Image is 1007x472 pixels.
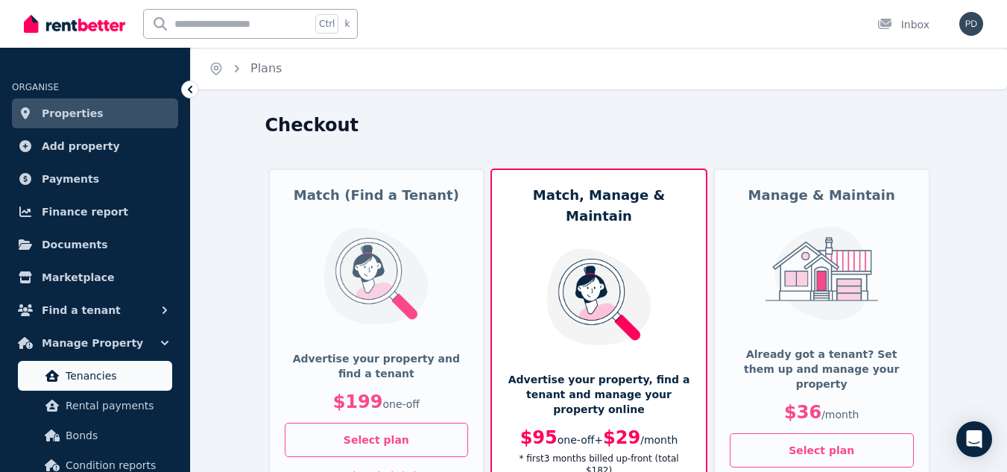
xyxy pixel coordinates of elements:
[784,402,821,423] span: $36
[12,197,178,227] a: Finance report
[315,14,338,34] span: Ctrl
[12,230,178,259] a: Documents
[520,427,558,448] span: $95
[558,434,595,446] span: one-off
[12,262,178,292] a: Marketplace
[66,397,166,415] span: Rental payments
[12,98,178,128] a: Properties
[344,18,350,30] span: k
[42,137,120,155] span: Add property
[42,334,143,352] span: Manage Property
[821,409,859,421] span: / month
[640,434,678,446] span: / month
[18,391,172,421] a: Rental payments
[285,185,469,206] h5: Match (Find a Tenant)
[42,236,108,254] span: Documents
[250,61,282,75] a: Plans
[760,227,883,321] img: Manage & Maintain
[730,185,914,206] h5: Manage & Maintain
[66,367,166,385] span: Tenancies
[285,351,469,381] p: Advertise your property and find a tenant
[191,48,300,89] nav: Breadcrumb
[12,328,178,358] button: Manage Property
[24,13,125,35] img: RentBetter
[12,295,178,325] button: Find a tenant
[42,170,99,188] span: Payments
[537,248,660,346] img: Match, Manage & Maintain
[42,104,104,122] span: Properties
[959,12,983,36] img: PATRICIA DAVIS
[877,17,929,32] div: Inbox
[333,391,383,412] span: $199
[42,203,128,221] span: Finance report
[66,427,166,444] span: Bonds
[12,164,178,194] a: Payments
[730,347,914,391] p: Already got a tenant? Set them up and manage your property
[285,423,469,457] button: Select plan
[594,434,603,446] span: +
[382,398,420,410] span: one-off
[315,227,438,325] img: Match (Find a Tenant)
[12,131,178,161] a: Add property
[603,427,640,448] span: $29
[265,113,359,137] h1: Checkout
[18,421,172,450] a: Bonds
[507,185,691,227] h5: Match, Manage & Maintain
[507,372,691,417] p: Advertise your property, find a tenant and manage your property online
[42,301,121,319] span: Find a tenant
[12,82,59,92] span: ORGANISE
[18,361,172,391] a: Tenancies
[956,421,992,457] div: Open Intercom Messenger
[42,268,114,286] span: Marketplace
[730,433,914,468] button: Select plan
